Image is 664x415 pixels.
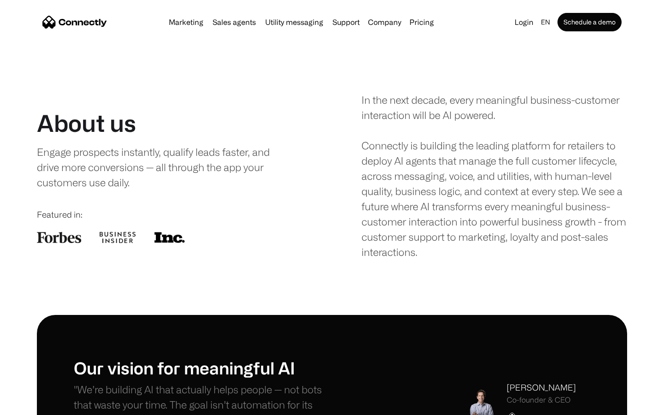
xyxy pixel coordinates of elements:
a: Login [511,16,537,29]
div: en [537,16,556,29]
div: en [541,16,550,29]
div: [PERSON_NAME] [507,381,576,394]
aside: Language selected: English [9,398,55,412]
a: Support [329,18,363,26]
div: Company [368,16,401,29]
div: Company [365,16,404,29]
div: Co-founder & CEO [507,396,576,404]
a: Marketing [165,18,207,26]
a: Utility messaging [261,18,327,26]
a: Pricing [406,18,438,26]
h1: Our vision for meaningful AI [74,358,332,378]
a: Sales agents [209,18,260,26]
div: Engage prospects instantly, qualify leads faster, and drive more conversions — all through the ap... [37,144,289,190]
a: Schedule a demo [557,13,622,31]
div: In the next decade, every meaningful business-customer interaction will be AI powered. Connectly ... [362,92,627,260]
ul: Language list [18,399,55,412]
a: home [42,15,107,29]
h1: About us [37,109,136,137]
div: Featured in: [37,208,302,221]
